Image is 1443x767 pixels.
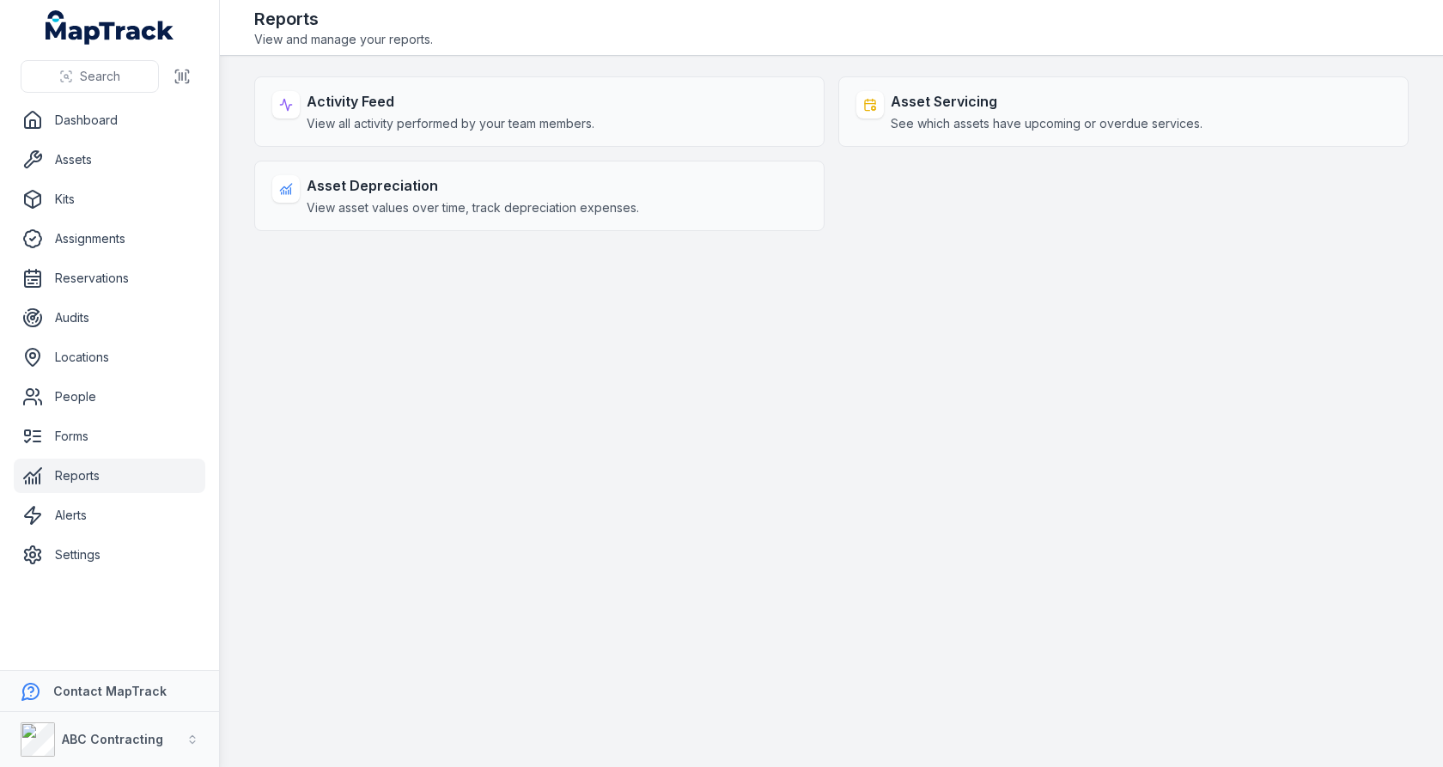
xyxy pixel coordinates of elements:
a: Asset DepreciationView asset values over time, track depreciation expenses. [254,161,825,231]
a: Activity FeedView all activity performed by your team members. [254,76,825,147]
a: Locations [14,340,205,374]
a: Assets [14,143,205,177]
a: Dashboard [14,103,205,137]
span: Search [80,68,120,85]
strong: ABC Contracting [62,732,163,746]
a: MapTrack [46,10,174,45]
strong: Contact MapTrack [53,684,167,698]
a: Assignments [14,222,205,256]
h2: Reports [254,7,433,31]
a: Asset ServicingSee which assets have upcoming or overdue services. [838,76,1409,147]
a: Alerts [14,498,205,533]
strong: Activity Feed [307,91,594,112]
span: See which assets have upcoming or overdue services. [891,115,1202,132]
a: Reports [14,459,205,493]
strong: Asset Depreciation [307,175,639,196]
a: Forms [14,419,205,454]
a: Kits [14,182,205,216]
a: Reservations [14,261,205,295]
span: View and manage your reports. [254,31,433,48]
span: View all activity performed by your team members. [307,115,594,132]
a: Settings [14,538,205,572]
a: Audits [14,301,205,335]
button: Search [21,60,159,93]
span: View asset values over time, track depreciation expenses. [307,199,639,216]
strong: Asset Servicing [891,91,1202,112]
a: People [14,380,205,414]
